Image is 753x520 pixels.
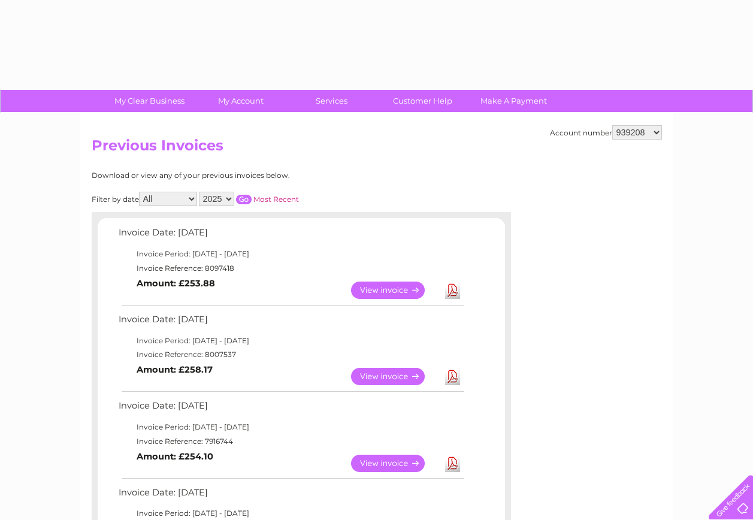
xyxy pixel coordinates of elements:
div: Download or view any of your previous invoices below. [92,171,406,180]
td: Invoice Period: [DATE] - [DATE] [116,247,466,261]
a: Most Recent [253,195,299,204]
a: Download [445,282,460,299]
a: Download [445,455,460,472]
div: Account number [550,125,662,140]
a: View [351,455,439,472]
a: View [351,368,439,385]
div: Filter by date [92,192,406,206]
a: Make A Payment [464,90,563,112]
td: Invoice Date: [DATE] [116,485,466,507]
a: Download [445,368,460,385]
td: Invoice Reference: 8097418 [116,261,466,276]
a: Services [282,90,381,112]
td: Invoice Reference: 7916744 [116,434,466,449]
a: My Clear Business [100,90,199,112]
a: View [351,282,439,299]
td: Invoice Date: [DATE] [116,312,466,334]
a: My Account [191,90,290,112]
a: Customer Help [373,90,472,112]
td: Invoice Reference: 8007537 [116,347,466,362]
td: Invoice Date: [DATE] [116,398,466,420]
td: Invoice Period: [DATE] - [DATE] [116,420,466,434]
b: Amount: £253.88 [137,278,215,289]
td: Invoice Date: [DATE] [116,225,466,247]
b: Amount: £258.17 [137,364,213,375]
td: Invoice Period: [DATE] - [DATE] [116,334,466,348]
b: Amount: £254.10 [137,451,213,462]
h2: Previous Invoices [92,137,662,160]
